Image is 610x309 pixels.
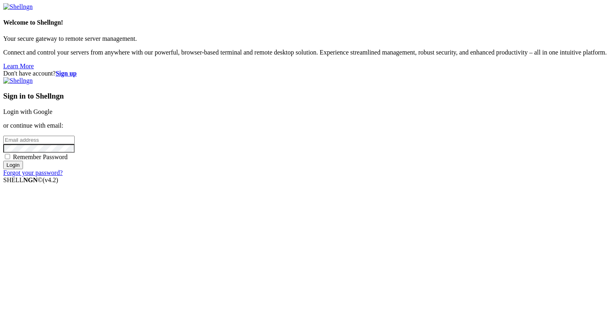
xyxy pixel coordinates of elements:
[3,122,607,129] p: or continue with email:
[5,154,10,159] input: Remember Password
[56,70,77,77] a: Sign up
[3,63,34,69] a: Learn More
[43,177,58,183] span: 4.2.0
[13,153,68,160] span: Remember Password
[3,19,607,26] h4: Welcome to Shellngn!
[3,161,23,169] input: Login
[3,136,75,144] input: Email address
[3,177,58,183] span: SHELL ©
[3,35,607,42] p: Your secure gateway to remote server management.
[3,70,607,77] div: Don't have account?
[3,49,607,56] p: Connect and control your servers from anywhere with our powerful, browser-based terminal and remo...
[3,92,607,101] h3: Sign in to Shellngn
[3,169,63,176] a: Forgot your password?
[23,177,38,183] b: NGN
[3,77,33,84] img: Shellngn
[3,3,33,11] img: Shellngn
[3,108,52,115] a: Login with Google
